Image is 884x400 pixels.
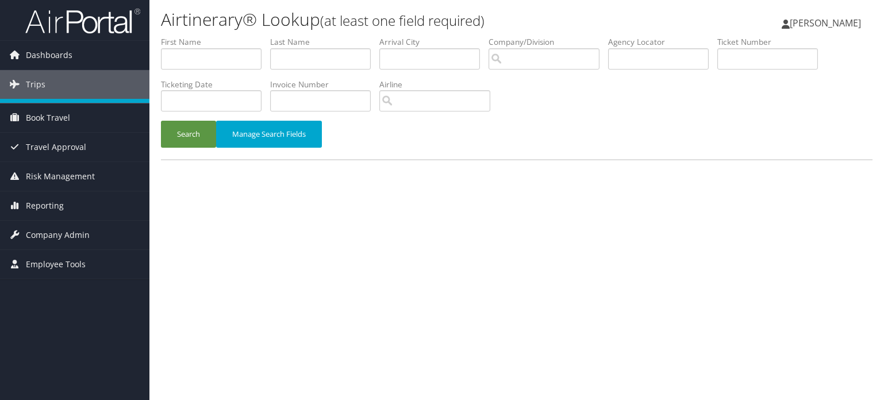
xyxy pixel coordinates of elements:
span: Company Admin [26,221,90,249]
img: airportal-logo.png [25,7,140,34]
small: (at least one field required) [320,11,485,30]
span: Trips [26,70,45,99]
label: Arrival City [379,36,489,48]
span: Travel Approval [26,133,86,161]
span: Risk Management [26,162,95,191]
span: Dashboards [26,41,72,70]
span: Reporting [26,191,64,220]
label: Airline [379,79,499,90]
label: Ticketing Date [161,79,270,90]
label: First Name [161,36,270,48]
label: Company/Division [489,36,608,48]
span: Book Travel [26,103,70,132]
a: [PERSON_NAME] [782,6,873,40]
label: Invoice Number [270,79,379,90]
span: [PERSON_NAME] [790,17,861,29]
button: Manage Search Fields [216,121,322,148]
button: Search [161,121,216,148]
h1: Airtinerary® Lookup [161,7,635,32]
label: Agency Locator [608,36,717,48]
label: Ticket Number [717,36,827,48]
span: Employee Tools [26,250,86,279]
label: Last Name [270,36,379,48]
